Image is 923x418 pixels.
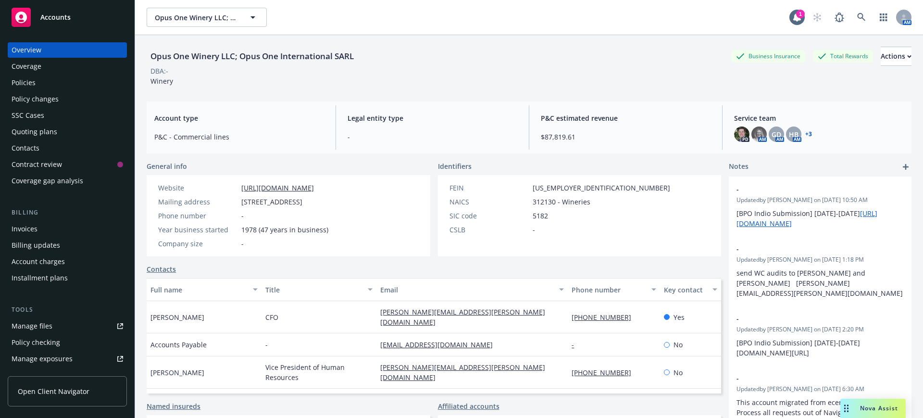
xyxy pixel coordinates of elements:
[12,254,65,269] div: Account charges
[734,127,749,142] img: photo
[150,76,173,86] span: Winery
[12,221,37,237] div: Invoices
[12,157,62,172] div: Contract review
[674,367,683,378] span: No
[852,8,871,27] a: Search
[8,75,127,90] a: Policies
[154,113,324,123] span: Account type
[729,306,911,366] div: -Updatedby [PERSON_NAME] on [DATE] 2:20 PM[BPO Indio Submission] [DATE]-[DATE] [DOMAIN_NAME][URL]
[736,338,904,358] p: [BPO Indio Submission] [DATE]-[DATE] [DOMAIN_NAME][URL]
[147,401,200,411] a: Named insureds
[265,362,373,382] span: Vice President of Human Resources
[8,157,127,172] a: Contract review
[348,113,517,123] span: Legal entity type
[736,268,903,298] span: send WC audits to [PERSON_NAME] and [PERSON_NAME] [PERSON_NAME][EMAIL_ADDRESS][PERSON_NAME][DOMAI...
[158,239,237,249] div: Company size
[729,161,748,173] span: Notes
[155,13,238,23] span: Opus One Winery LLC; Opus One International SARL
[150,285,247,295] div: Full name
[12,318,52,334] div: Manage files
[660,278,721,301] button: Key contact
[572,368,639,377] a: [PHONE_NUMBER]
[8,318,127,334] a: Manage files
[736,385,904,393] span: Updated by [PERSON_NAME] on [DATE] 6:30 AM
[533,225,535,235] span: -
[8,173,127,189] a: Coverage gap analysis
[805,131,812,137] a: +3
[736,398,893,417] span: This account migrated from ecerts to Navigator. Process all requests out of Navigator.
[533,197,590,207] span: 312130 - Wineries
[12,124,57,139] div: Quoting plans
[265,312,278,322] span: CFO
[348,132,517,142] span: -
[796,10,805,18] div: 1
[438,401,499,411] a: Affiliated accounts
[150,66,168,76] div: DBA: -
[158,211,237,221] div: Phone number
[8,367,127,383] a: Manage certificates
[150,312,204,322] span: [PERSON_NAME]
[736,314,879,324] span: -
[664,285,707,295] div: Key contact
[772,129,781,139] span: GD
[572,313,639,322] a: [PHONE_NUMBER]
[265,340,268,350] span: -
[380,307,545,327] a: [PERSON_NAME][EMAIL_ADDRESS][PERSON_NAME][DOMAIN_NAME]
[568,278,660,301] button: Phone number
[8,42,127,58] a: Overview
[449,197,529,207] div: NAICS
[736,255,904,264] span: Updated by [PERSON_NAME] on [DATE] 1:18 PM
[674,340,683,350] span: No
[541,132,711,142] span: $87,819.61
[881,47,911,65] div: Actions
[8,221,127,237] a: Invoices
[751,127,767,142] img: photo
[150,367,204,378] span: [PERSON_NAME]
[736,244,879,254] span: -
[12,108,44,123] div: SSC Cases
[736,208,904,228] p: [BPO Indio Submission] [DATE]-[DATE]
[241,225,328,235] span: 1978 (47 years in business)
[8,140,127,156] a: Contacts
[8,59,127,74] a: Coverage
[874,8,893,27] a: Switch app
[533,211,548,221] span: 5182
[736,373,879,383] span: -
[438,161,472,171] span: Identifiers
[736,184,879,194] span: -
[541,113,711,123] span: P&C estimated revenue
[674,312,685,322] span: Yes
[150,340,207,350] span: Accounts Payable
[241,197,302,207] span: [STREET_ADDRESS]
[265,285,362,295] div: Title
[572,340,582,349] a: -
[449,211,529,221] div: SIC code
[147,264,176,274] a: Contacts
[731,50,805,62] div: Business Insurance
[813,50,873,62] div: Total Rewards
[8,351,127,367] a: Manage exposures
[380,285,553,295] div: Email
[8,305,127,315] div: Tools
[241,183,314,192] a: [URL][DOMAIN_NAME]
[12,270,68,286] div: Installment plans
[830,8,849,27] a: Report a Bug
[241,211,244,221] span: -
[8,335,127,350] a: Policy checking
[12,91,59,107] div: Policy changes
[736,196,904,204] span: Updated by [PERSON_NAME] on [DATE] 10:50 AM
[8,208,127,217] div: Billing
[154,132,324,142] span: P&C - Commercial lines
[572,285,645,295] div: Phone number
[12,173,83,189] div: Coverage gap analysis
[881,47,911,66] button: Actions
[8,238,127,253] a: Billing updates
[533,183,670,193] span: [US_EMPLOYER_IDENTIFICATION_NUMBER]
[12,351,73,367] div: Manage exposures
[8,91,127,107] a: Policy changes
[40,13,71,21] span: Accounts
[734,113,904,123] span: Service team
[12,367,75,383] div: Manage certificates
[147,278,262,301] button: Full name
